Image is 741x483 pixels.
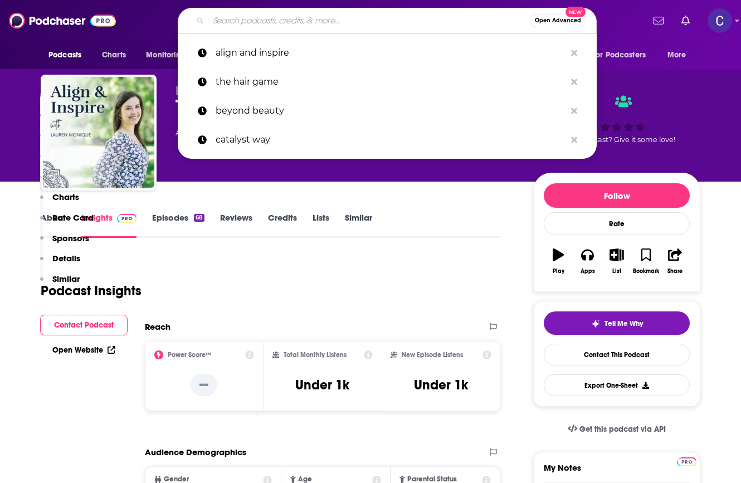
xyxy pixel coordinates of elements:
div: Apps [581,268,595,275]
div: List [612,268,621,275]
a: Charts [95,45,133,66]
h2: Power Score™ [168,351,211,359]
h2: Total Monthly Listens [284,351,347,359]
button: Show profile menu [708,8,732,33]
button: Follow [544,183,690,208]
span: Charts [102,47,126,63]
div: Play [553,268,564,275]
img: Podchaser Pro [677,457,696,466]
button: open menu [660,45,700,66]
a: Similar [345,212,372,238]
button: Play [544,241,573,281]
div: 68 [194,214,204,222]
button: tell me why sparkleTell Me Why [544,311,690,335]
a: Get this podcast via API [559,416,675,443]
button: Details [40,253,80,274]
a: Reviews [220,212,252,238]
div: Search podcasts, credits, & more... [178,8,597,33]
a: Open Website [52,345,115,355]
a: Episodes68 [152,212,204,238]
p: align and inspire [216,38,565,67]
div: Share [667,268,682,275]
span: For Podcasters [592,47,646,63]
span: Parental Status [407,476,457,483]
p: Details [52,253,80,264]
h2: Reach [145,321,170,332]
a: align and inspire [178,38,597,67]
span: Open Advanced [535,18,581,23]
p: catalyst way [216,125,565,154]
span: More [667,47,686,63]
span: Monitoring [146,47,186,63]
span: Good podcast? Give it some love! [558,135,675,144]
label: My Notes [544,462,690,482]
a: Lists [313,212,329,238]
h2: Audience Demographics [145,447,246,457]
span: Tell Me Why [604,319,643,328]
p: Rate Card [52,212,94,223]
h3: Under 1k [414,377,468,393]
a: beyond beauty [178,96,597,125]
button: Sponsors [40,233,89,253]
p: beyond beauty [216,96,565,125]
button: Rate Card [40,212,94,233]
div: A weekly podcast [175,126,371,139]
p: the hair game [216,67,565,96]
a: catalyst way [178,125,597,154]
div: Good podcast? Give it some love! [533,85,700,154]
button: open menu [41,45,96,66]
a: Show notifications dropdown [649,11,668,30]
button: open menu [585,45,662,66]
button: Export One-Sheet [544,374,690,396]
div: Bookmark [633,268,659,275]
input: Search podcasts, credits, & more... [208,12,530,30]
span: New [565,7,586,17]
p: Similar [52,274,80,284]
span: Gender [164,476,189,483]
a: the hair game [178,67,597,96]
span: Age [298,476,312,483]
h2: New Episode Listens [402,351,463,359]
a: Show notifications dropdown [677,11,694,30]
button: Contact Podcast [40,315,128,335]
img: Podchaser - Follow, Share and Rate Podcasts [9,10,116,31]
span: [PERSON_NAME] [175,85,255,95]
div: Rate [544,212,690,235]
span: Get this podcast via API [579,425,666,434]
button: Similar [40,274,80,294]
span: Podcasts [48,47,81,63]
img: The Align and Inspire Podcast [43,77,154,188]
button: Share [661,241,690,281]
h3: Under 1k [295,377,349,393]
button: Open AdvancedNew [530,14,586,27]
p: -- [191,374,217,396]
a: Credits [268,212,297,238]
button: List [602,241,631,281]
button: Bookmark [631,241,660,281]
img: tell me why sparkle [591,319,600,328]
button: open menu [138,45,200,66]
button: Apps [573,241,602,281]
a: Pro website [677,456,696,466]
img: User Profile [708,8,732,33]
p: Sponsors [52,233,89,243]
span: Logged in as publicityxxtina [708,8,732,33]
a: Contact This Podcast [544,344,690,365]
